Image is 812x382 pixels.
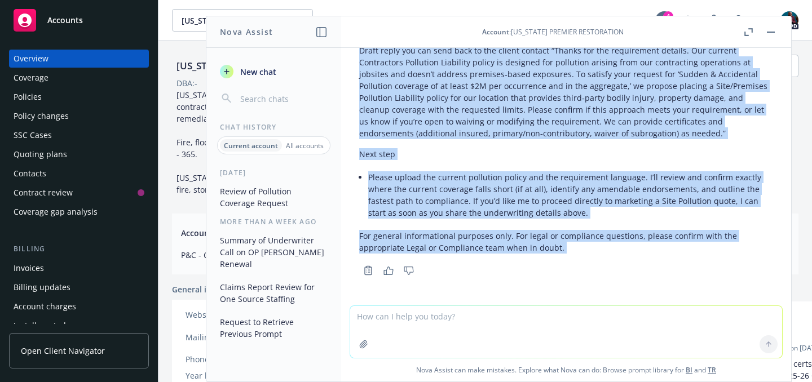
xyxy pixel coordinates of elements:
span: Account [482,27,509,37]
a: Report a Bug [703,9,725,32]
a: Search [729,9,751,32]
button: New chat [215,61,332,82]
div: Mailing address [186,331,279,343]
a: Contacts [9,165,149,183]
a: Account charges [9,297,149,316]
p: Draft reply you can send back to the client contact “Thanks for the requirement details. Our curr... [359,45,773,139]
svg: Copy to clipboard [363,265,373,276]
button: Summary of Underwriter Call on OP [PERSON_NAME] Renewal [215,231,332,273]
span: New chat [238,66,276,78]
a: SSC Cases [9,126,149,144]
div: Invoices [14,259,44,277]
div: [US_STATE] PREMIER RESTORATION [172,59,341,73]
h1: Nova Assist [220,26,273,38]
p: All accounts [286,141,324,150]
p: Next step [359,148,773,160]
a: Accounts [9,5,149,36]
div: Overview [14,50,48,68]
p: For general informational purposes only. For legal or compliance questions, please confirm with t... [359,230,773,254]
a: Contract review [9,184,149,202]
a: Installment plans [9,317,149,335]
a: TR [708,365,716,375]
span: P&C - Commercial lines [181,249,281,261]
span: Nova Assist can make mistakes. Explore what Nova can do: Browse prompt library for and [346,358,787,381]
button: Review of Pollution Coverage Request [215,182,332,212]
span: General info [172,283,219,295]
div: Phone number [186,353,279,365]
button: Thumbs down [400,263,418,278]
span: Accounts [47,16,83,25]
span: Account type [181,227,281,239]
div: Billing [9,243,149,255]
div: Billing updates [14,278,70,296]
a: Quoting plans [9,145,149,163]
div: Website [186,309,279,321]
div: Quoting plans [14,145,67,163]
a: Billing updates [9,278,149,296]
p: Current account [224,141,278,150]
div: Year business started [186,370,279,381]
div: Installment plans [14,317,80,335]
a: Start snowing [677,9,699,32]
a: Policies [9,88,149,106]
div: 4 [663,11,673,21]
div: : [US_STATE] PREMIER RESTORATION [482,27,624,37]
input: Search chats [238,91,328,106]
img: photo [780,11,798,29]
div: DBA: - [176,77,197,89]
span: Open Client Navigator [21,345,105,357]
span: [US_STATE] PREMIER RESTORATION [182,15,279,26]
div: Contacts [14,165,46,183]
div: Policies [14,88,42,106]
span: [US_STATE] Premier Restoration doesn't just clean up disasters, they revive, restore, and remodel... [176,90,676,195]
a: BI [686,365,692,375]
button: [US_STATE] PREMIER RESTORATION [172,9,313,32]
a: Overview [9,50,149,68]
a: Switch app [754,9,777,32]
a: Coverage [9,69,149,87]
a: Coverage gap analysis [9,203,149,221]
div: Chat History [206,122,341,132]
div: Coverage [14,69,48,87]
button: Claims Report Review for One Source Staffing [215,278,332,308]
a: Policy changes [9,107,149,125]
div: [DATE] [206,168,341,177]
div: Account charges [14,297,76,316]
div: Contract review [14,184,73,202]
div: Coverage gap analysis [14,203,98,221]
a: Invoices [9,259,149,277]
li: Please upload the current pollution policy and the requirement language. I’ll review and confirm ... [368,169,773,221]
div: More than a week ago [206,217,341,226]
button: Request to Retrieve Previous Prompt [215,313,332,343]
div: Policy changes [14,107,69,125]
div: SSC Cases [14,126,52,144]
